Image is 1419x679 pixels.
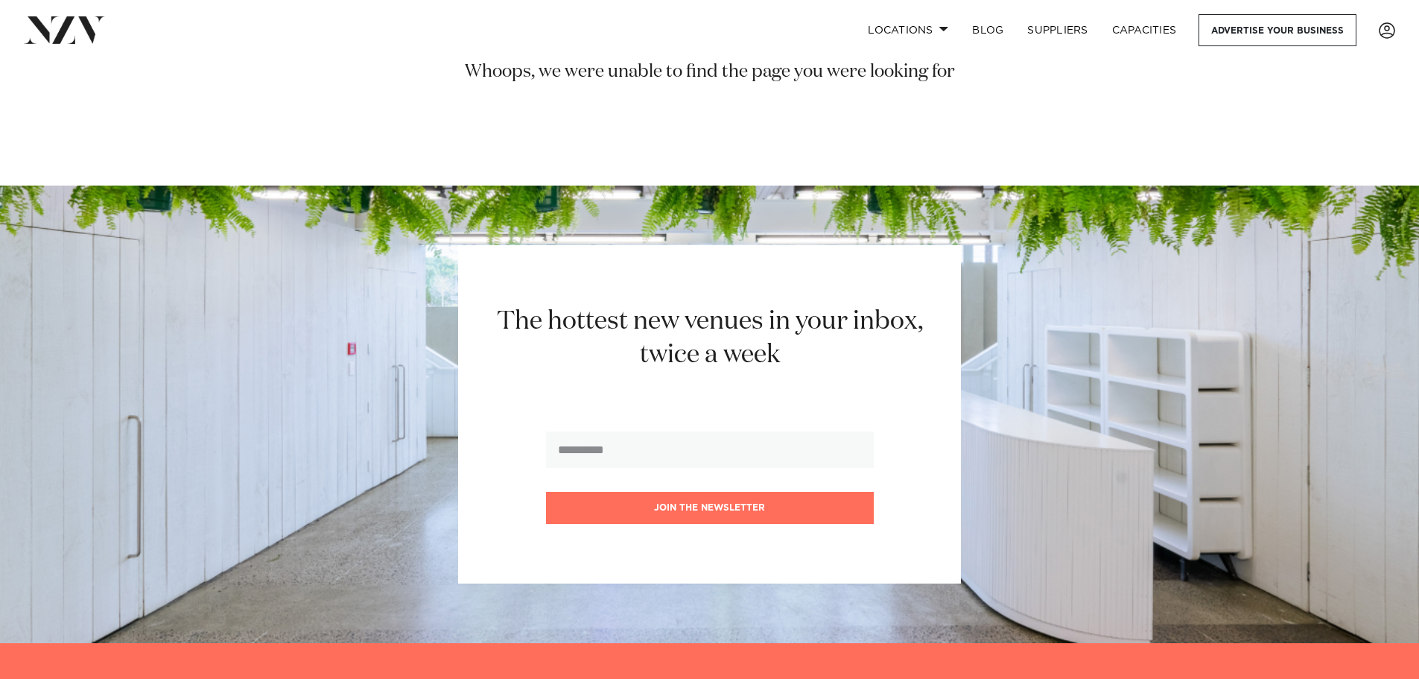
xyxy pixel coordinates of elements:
[24,16,105,43] img: nzv-logo.png
[856,14,960,46] a: Locations
[1100,14,1189,46] a: Capacities
[1015,14,1099,46] a: SUPPLIERS
[478,305,941,372] h2: The hottest new venues in your inbox, twice a week
[546,492,874,524] button: Join the newsletter
[960,14,1015,46] a: BLOG
[185,60,1234,84] h3: Whoops, we were unable to find the page you were looking for
[1199,14,1356,46] a: Advertise your business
